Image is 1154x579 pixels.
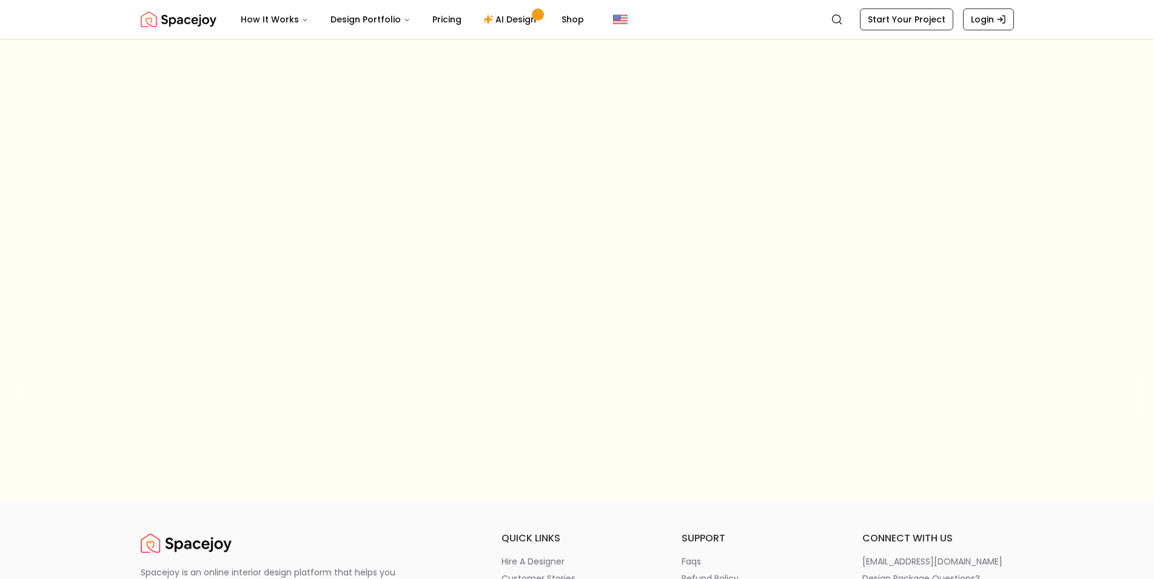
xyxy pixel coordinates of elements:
img: United States [613,12,628,27]
a: Shop [552,7,594,32]
a: Spacejoy [141,7,216,32]
a: Pricing [423,7,471,32]
img: Spacejoy Logo [141,7,216,32]
a: [EMAIL_ADDRESS][DOMAIN_NAME] [862,555,1014,567]
p: [EMAIL_ADDRESS][DOMAIN_NAME] [862,555,1002,567]
img: Spacejoy Logo [141,531,232,555]
button: How It Works [231,7,318,32]
nav: Main [231,7,594,32]
h6: quick links [502,531,653,546]
h6: connect with us [862,531,1014,546]
a: Spacejoy [141,531,232,555]
button: Design Portfolio [321,7,420,32]
a: hire a designer [502,555,653,567]
p: hire a designer [502,555,565,567]
a: Start Your Project [860,8,953,30]
h6: support [682,531,833,546]
a: AI Design [474,7,549,32]
p: faqs [682,555,701,567]
a: faqs [682,555,833,567]
a: Login [963,8,1014,30]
